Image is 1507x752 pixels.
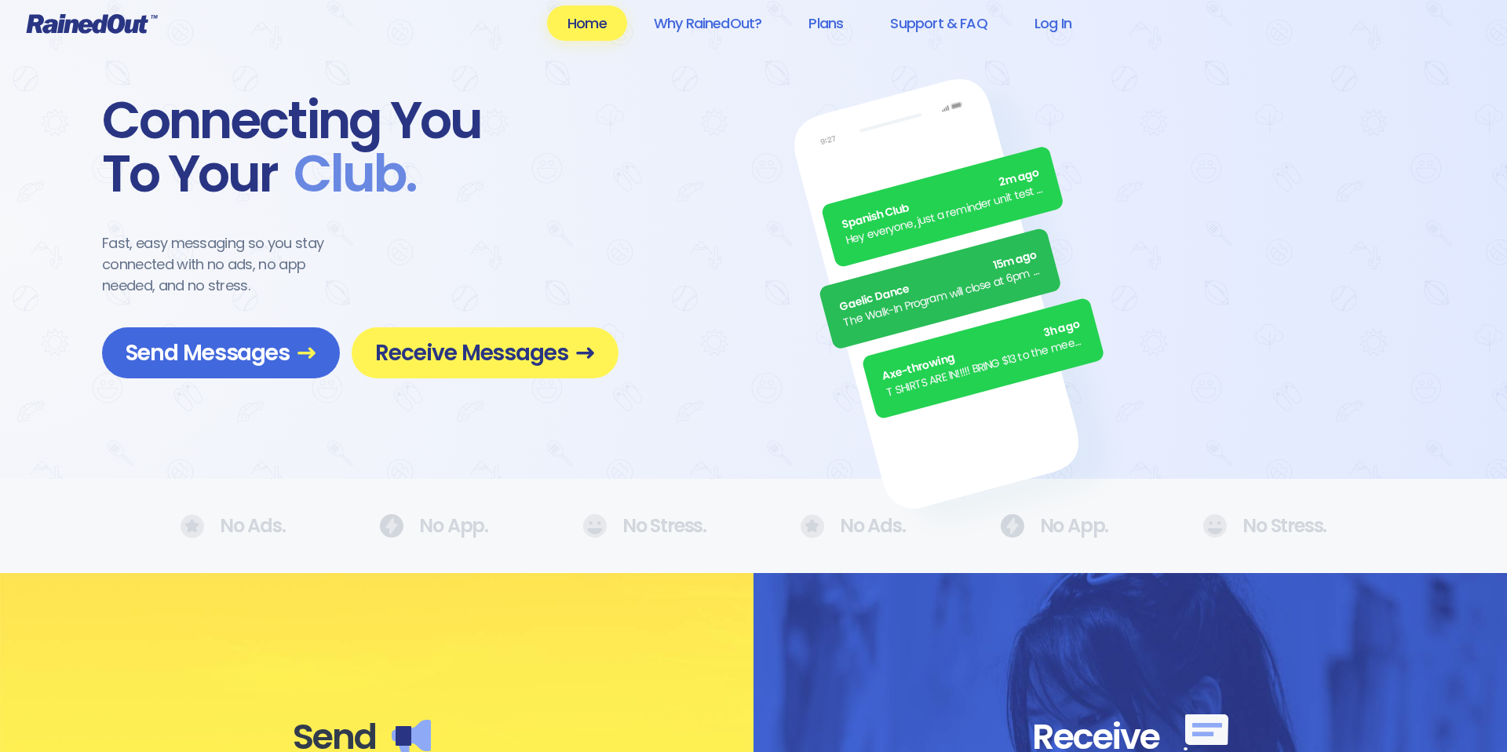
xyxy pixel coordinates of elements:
div: No App. [1000,514,1109,538]
a: Home [547,5,627,41]
div: Gaelic Dance [837,246,1039,316]
div: No Ads. [181,514,286,538]
a: Log In [1014,5,1092,41]
span: 15m ago [991,246,1038,274]
div: Spanish Club [840,165,1042,234]
a: Plans [788,5,863,41]
a: Receive Messages [352,327,618,378]
img: No Ads. [181,514,204,538]
img: No Ads. [582,514,607,538]
span: 2m ago [998,165,1042,192]
img: No Ads. [801,514,824,538]
img: No Ads. [1000,514,1024,538]
a: Why RainedOut? [633,5,783,41]
div: No Stress. [1202,514,1326,538]
img: No Ads. [379,514,403,538]
span: 3h ago [1042,316,1082,342]
span: Send Messages [126,339,316,367]
a: Send Messages [102,327,340,378]
div: T SHIRTS ARE IN!!!!! BRING $13 to the meeting if you ordered one! THEY LOOK AWESOME!!!!! [885,332,1086,401]
div: The Walk-In Program will close at 6pm [DATE]. The Christmas Dinner is on! [841,262,1043,331]
div: Connecting You To Your [102,94,618,201]
div: No Ads. [801,514,906,538]
a: Support & FAQ [870,5,1007,41]
div: Fast, easy messaging so you stay connected with no ads, no app needed, and no stress. [102,232,353,296]
span: Club . [278,148,416,201]
div: Hey everyone, just a reminder unit test tonight - ch1-4 [844,181,1045,250]
img: No Ads. [1202,514,1227,538]
div: No App. [379,514,488,538]
span: Receive Messages [375,339,595,367]
div: Axe-throwing [881,316,1082,385]
div: No Stress. [582,514,706,538]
